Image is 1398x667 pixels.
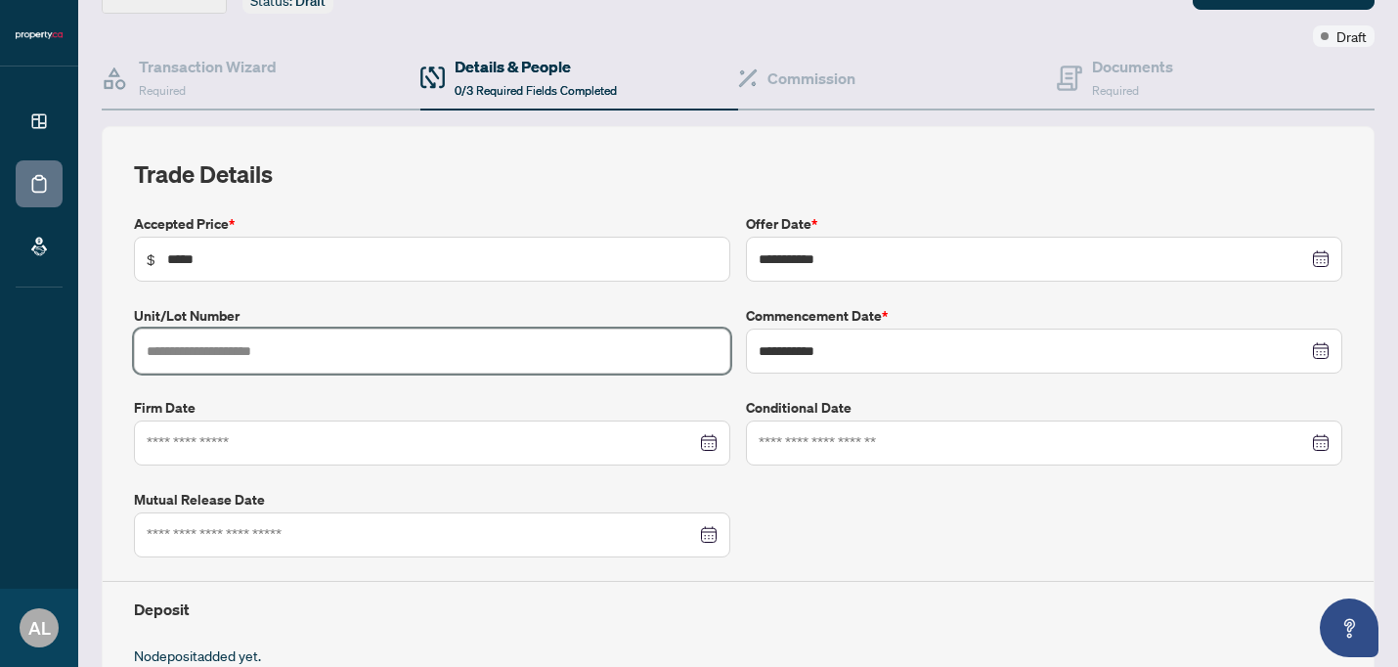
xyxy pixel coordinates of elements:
img: logo [16,29,63,41]
label: Offer Date [746,213,1342,235]
h4: Transaction Wizard [139,55,277,78]
span: AL [28,614,51,642]
label: Mutual Release Date [134,489,730,511]
h2: Trade Details [134,158,1342,190]
h4: Deposit [134,598,1342,621]
span: Required [139,83,186,98]
h4: Details & People [455,55,617,78]
h4: Documents [1092,55,1173,78]
span: Draft [1336,25,1367,47]
label: Firm Date [134,397,730,419]
label: Unit/Lot Number [134,305,730,327]
label: Conditional Date [746,397,1342,419]
span: 0/3 Required Fields Completed [455,83,617,98]
span: Required [1092,83,1139,98]
label: Commencement Date [746,305,1342,327]
button: Open asap [1320,599,1378,657]
span: $ [147,248,155,270]
span: No deposit added yet. [134,646,261,664]
label: Accepted Price [134,213,730,235]
h4: Commission [767,67,855,90]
